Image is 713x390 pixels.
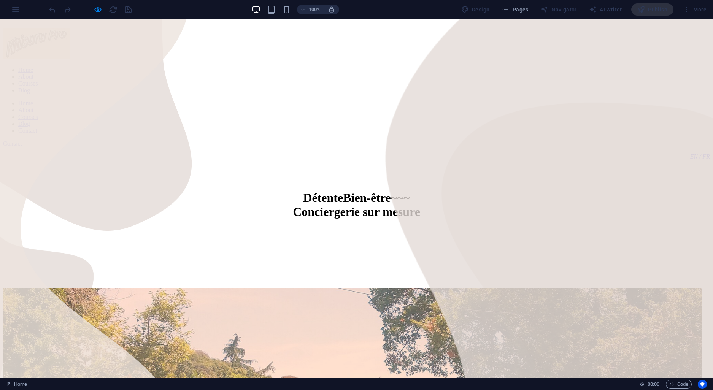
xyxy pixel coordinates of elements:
span: Pages [502,6,528,13]
i: On resize automatically adjust zoom level to fit chosen device. [328,6,335,13]
button: Pages [499,3,531,16]
h6: Session time [640,380,660,389]
h6: 100% [308,5,321,14]
button: Code [666,380,692,389]
a: Click to cancel selection. Double-click to open Pages [6,380,27,389]
span: : [653,381,654,387]
button: 100% [297,5,324,14]
button: Usercentrics [698,380,707,389]
span: Code [669,380,688,389]
span: 00 00 [648,380,659,389]
div: Design (Ctrl+Alt+Y) [458,3,493,16]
